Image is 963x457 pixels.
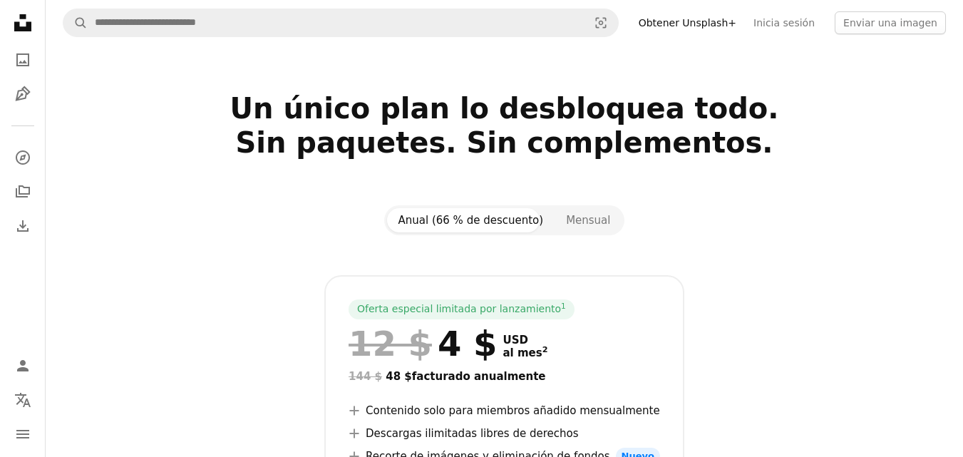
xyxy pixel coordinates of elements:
div: Oferta especial limitada por lanzamiento [349,299,575,319]
a: Inicio — Unsplash [9,9,37,40]
a: Historial de descargas [9,212,37,240]
button: Búsqueda visual [584,9,618,36]
button: Buscar en Unsplash [63,9,88,36]
form: Encuentra imágenes en todo el sitio [63,9,619,37]
a: Obtener Unsplash+ [630,11,745,34]
a: 1 [558,302,569,317]
div: 48 $ facturado anualmente [349,368,660,385]
span: USD [503,334,547,346]
a: Ilustraciones [9,80,37,108]
sup: 1 [561,302,566,310]
li: Contenido solo para miembros añadido mensualmente [349,402,660,419]
li: Descargas ilimitadas libres de derechos [349,425,660,442]
button: Enviar una imagen [835,11,946,34]
button: Mensual [555,208,622,232]
button: Menú [9,420,37,448]
a: Explorar [9,143,37,172]
a: 2 [540,346,551,359]
a: Iniciar sesión / Registrarse [9,351,37,380]
span: 144 $ [349,370,382,383]
a: Inicia sesión [745,11,823,34]
div: 4 $ [349,325,497,362]
h2: Un único plan lo desbloquea todo. Sin paquetes. Sin complementos. [63,91,946,194]
button: Anual (66 % de descuento) [387,208,555,232]
a: Fotos [9,46,37,74]
span: 12 $ [349,325,432,362]
span: al mes [503,346,547,359]
sup: 2 [542,345,548,354]
a: Colecciones [9,178,37,206]
button: Idioma [9,386,37,414]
